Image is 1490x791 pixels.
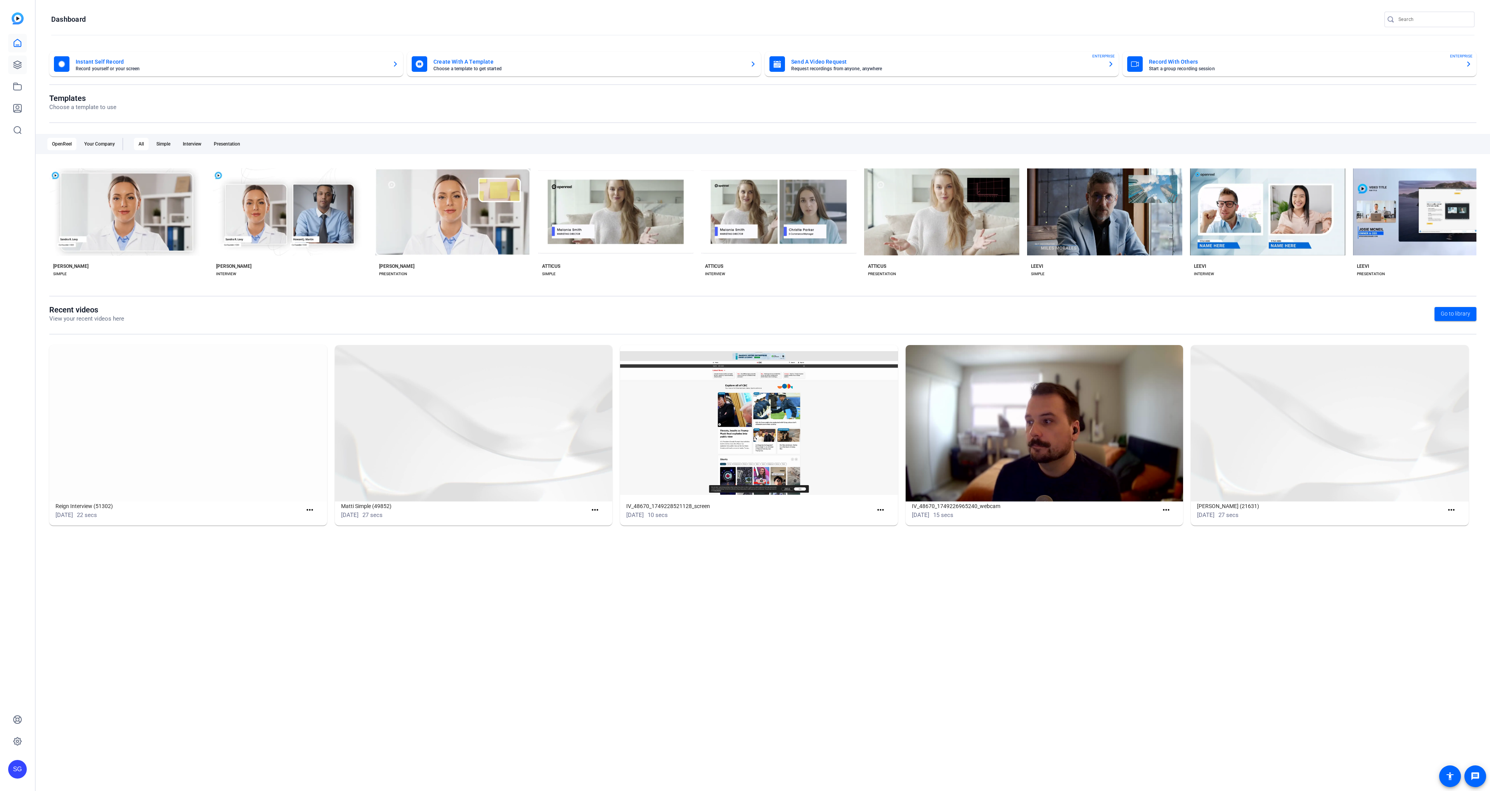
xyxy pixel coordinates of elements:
[216,271,236,277] div: INTERVIEW
[341,501,587,511] h1: Matti Simple (49852)
[791,57,1102,66] mat-card-title: Send A Video Request
[1191,345,1469,501] img: Matti Simple (21631)
[80,138,120,150] div: Your Company
[51,15,86,24] h1: Dashboard
[906,345,1183,501] img: IV_48670_1749226965240_webcam
[49,52,403,76] button: Instant Self RecordRecord yourself or your screen
[1441,310,1470,318] span: Go to library
[1218,512,1239,519] span: 27 secs
[1197,512,1215,519] span: [DATE]
[55,501,302,511] h1: Reign Interview (51302)
[12,12,24,24] img: blue-gradient.svg
[1197,501,1443,511] h1: [PERSON_NAME] (21631)
[77,512,97,519] span: 22 secs
[341,512,359,519] span: [DATE]
[868,271,896,277] div: PRESENTATION
[705,271,725,277] div: INTERVIEW
[542,271,556,277] div: SIMPLE
[1194,271,1214,277] div: INTERVIEW
[590,505,600,515] mat-icon: more_horiz
[407,52,761,76] button: Create With A TemplateChoose a template to get started
[1031,271,1045,277] div: SIMPLE
[305,505,315,515] mat-icon: more_horiz
[362,512,383,519] span: 27 secs
[1398,15,1468,24] input: Search
[76,66,386,71] mat-card-subtitle: Record yourself or your screen
[47,138,76,150] div: OpenReel
[335,345,613,501] img: Matti Simple (49852)
[1450,53,1473,59] span: ENTERPRISE
[49,94,116,103] h1: Templates
[134,138,149,150] div: All
[152,138,175,150] div: Simple
[626,512,644,519] span: [DATE]
[53,271,67,277] div: SIMPLE
[876,505,885,515] mat-icon: more_horiz
[379,263,414,269] div: [PERSON_NAME]
[379,271,407,277] div: PRESENTATION
[1471,772,1480,781] mat-icon: message
[76,57,386,66] mat-card-title: Instant Self Record
[1357,271,1385,277] div: PRESENTATION
[868,263,886,269] div: ATTICUS
[765,52,1119,76] button: Send A Video RequestRequest recordings from anyone, anywhereENTERPRISE
[1149,66,1459,71] mat-card-subtitle: Start a group recording session
[1161,505,1171,515] mat-icon: more_horiz
[433,57,744,66] mat-card-title: Create With A Template
[1435,307,1476,321] a: Go to library
[1447,505,1456,515] mat-icon: more_horiz
[912,501,1158,511] h1: IV_48670_1749226965240_webcam
[1031,263,1043,269] div: LEEVI
[1357,263,1369,269] div: LEEVI
[1194,263,1206,269] div: LEEVI
[626,501,873,511] h1: IV_48670_1749228521128_screen
[209,138,245,150] div: Presentation
[55,512,73,519] span: [DATE]
[53,263,88,269] div: [PERSON_NAME]
[1123,52,1476,76] button: Record With OthersStart a group recording sessionENTERPRISE
[648,512,668,519] span: 10 secs
[49,305,124,314] h1: Recent videos
[1092,53,1115,59] span: ENTERPRISE
[1445,772,1455,781] mat-icon: accessibility
[178,138,206,150] div: Interview
[542,263,560,269] div: ATTICUS
[705,263,723,269] div: ATTICUS
[912,512,929,519] span: [DATE]
[933,512,953,519] span: 15 secs
[620,345,898,501] img: IV_48670_1749228521128_screen
[1149,57,1459,66] mat-card-title: Record With Others
[49,103,116,112] p: Choose a template to use
[216,263,251,269] div: [PERSON_NAME]
[8,760,27,779] div: SG
[49,345,327,501] img: Reign Interview (51302)
[49,314,124,323] p: View your recent videos here
[791,66,1102,71] mat-card-subtitle: Request recordings from anyone, anywhere
[433,66,744,71] mat-card-subtitle: Choose a template to get started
